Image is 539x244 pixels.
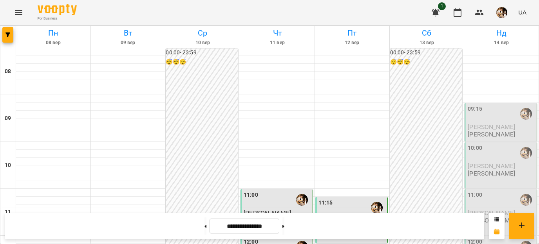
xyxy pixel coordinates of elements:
label: 11:00 [468,191,482,199]
label: 09:15 [468,105,482,113]
p: [PERSON_NAME] [468,131,515,138]
h6: Сб [391,27,463,39]
img: Voopty Logo [38,4,77,15]
h6: Пн [17,27,89,39]
h6: 00:00 - 23:59 [390,48,463,57]
span: 1 [438,2,446,10]
span: UA [518,8,526,16]
h6: 10 [5,161,11,170]
img: Сергій ВЛАСОВИЧ [520,147,532,159]
h6: 11 вер [241,39,313,47]
span: [PERSON_NAME] [468,123,515,131]
h6: 😴😴😴 [390,58,463,66]
img: Сергій ВЛАСОВИЧ [296,194,308,206]
h6: 00:00 - 23:59 [166,48,238,57]
h6: 13 вер [391,39,463,47]
h6: 09 вер [92,39,164,47]
h6: 12 вер [316,39,388,47]
span: [PERSON_NAME] [468,162,515,170]
img: Сергій ВЛАСОВИЧ [520,108,532,120]
img: Сергій ВЛАСОВИЧ [371,202,383,213]
p: [PERSON_NAME] [468,170,515,177]
h6: Чт [241,27,313,39]
h6: 10 вер [166,39,239,47]
h6: 08 [5,67,11,76]
label: 11:15 [318,199,333,207]
h6: Нд [465,27,537,39]
button: UA [515,5,530,20]
h6: Вт [92,27,164,39]
label: 11:00 [244,191,258,199]
button: Menu [9,3,28,22]
h6: 08 вер [17,39,89,47]
img: 0162ea527a5616b79ea1cf03ccdd73a5.jpg [496,7,507,18]
img: Сергій ВЛАСОВИЧ [520,194,532,206]
span: For Business [38,16,77,21]
label: 10:00 [468,144,482,152]
h6: Ср [166,27,239,39]
h6: 09 [5,114,11,123]
h6: 😴😴😴 [166,58,238,66]
h6: Пт [316,27,388,39]
h6: 14 вер [465,39,537,47]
